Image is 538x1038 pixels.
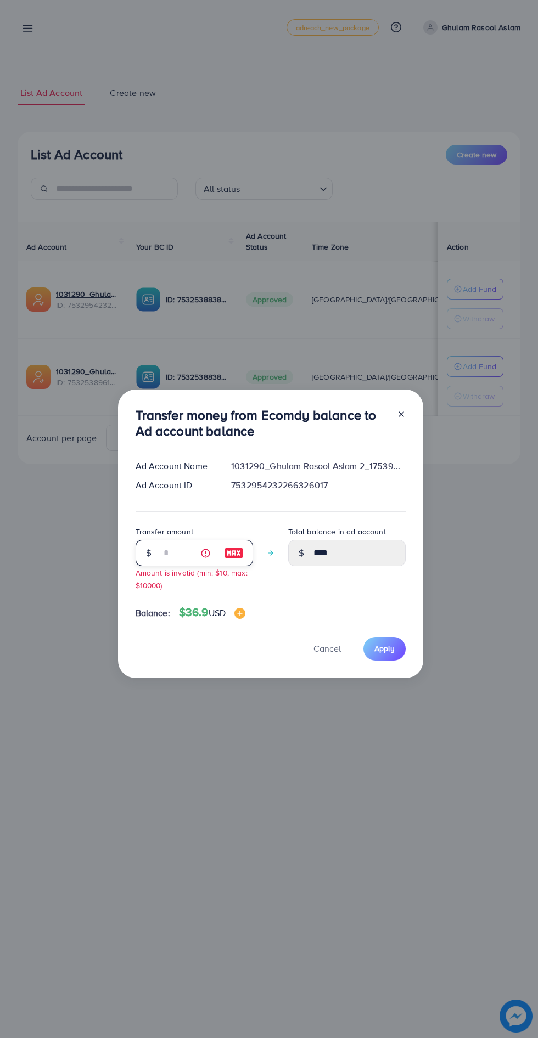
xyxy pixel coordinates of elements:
[179,606,245,619] h4: $36.9
[136,407,388,439] h3: Transfer money from Ecomdy balance to Ad account balance
[313,642,341,655] span: Cancel
[136,526,193,537] label: Transfer amount
[234,608,245,619] img: image
[363,637,406,661] button: Apply
[224,546,244,560] img: image
[136,607,170,619] span: Balance:
[222,479,414,492] div: 7532954232266326017
[288,526,386,537] label: Total balance in ad account
[127,479,223,492] div: Ad Account ID
[209,607,226,619] span: USD
[300,637,355,661] button: Cancel
[222,460,414,472] div: 1031290_Ghulam Rasool Aslam 2_1753902599199
[136,567,248,590] small: Amount is invalid (min: $10, max: $10000)
[374,643,395,654] span: Apply
[127,460,223,472] div: Ad Account Name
